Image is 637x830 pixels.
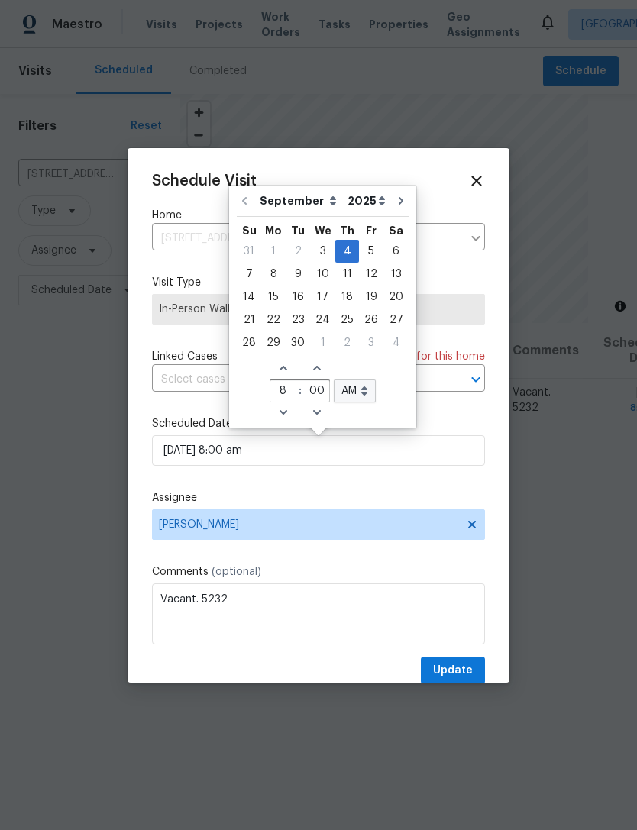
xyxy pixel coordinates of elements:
span: In-Person Walkthrough [159,302,478,317]
span: Schedule Visit [152,173,257,189]
div: Sun Sep 07 2025 [237,263,261,286]
div: Mon Sep 01 2025 [261,240,286,263]
div: 23 [286,309,310,331]
div: 9 [286,263,310,285]
label: Comments [152,564,485,580]
div: Wed Sep 10 2025 [310,263,335,286]
div: Tue Sep 02 2025 [286,240,310,263]
div: 29 [261,332,286,354]
div: 11 [335,263,359,285]
div: Tue Sep 30 2025 [286,331,310,354]
div: 24 [310,309,335,331]
select: Month [256,189,344,212]
div: Mon Sep 29 2025 [261,331,286,354]
button: Open [465,369,487,390]
span: [PERSON_NAME] [159,518,458,531]
div: 4 [383,332,409,354]
div: Sun Sep 14 2025 [237,286,261,308]
input: Enter in an address [152,227,462,250]
span: Update [433,661,473,680]
div: 13 [383,263,409,285]
div: 19 [359,286,383,308]
div: Wed Sep 03 2025 [310,240,335,263]
div: 1 [310,332,335,354]
div: 2 [335,332,359,354]
abbr: Wednesday [315,225,331,236]
div: 20 [383,286,409,308]
div: Thu Sep 04 2025 [335,240,359,263]
div: Sun Aug 31 2025 [237,240,261,263]
div: 7 [237,263,261,285]
div: 31 [237,241,261,262]
span: : [296,379,304,401]
div: 27 [383,309,409,331]
div: Fri Sep 12 2025 [359,263,383,286]
span: Linked Cases [152,349,218,364]
div: 5 [359,241,383,262]
div: Sun Sep 21 2025 [237,308,261,331]
div: Wed Sep 24 2025 [310,308,335,331]
div: 6 [383,241,409,262]
abbr: Thursday [340,225,354,236]
input: M/D/YYYY [152,435,485,466]
div: Tue Sep 23 2025 [286,308,310,331]
div: Mon Sep 08 2025 [261,263,286,286]
div: 8 [261,263,286,285]
label: Assignee [152,490,485,505]
div: Sat Sep 06 2025 [383,240,409,263]
div: Sat Sep 13 2025 [383,263,409,286]
div: 17 [310,286,335,308]
abbr: Monday [265,225,282,236]
abbr: Saturday [389,225,403,236]
div: 25 [335,309,359,331]
label: Visit Type [152,275,485,290]
div: Thu Sep 18 2025 [335,286,359,308]
div: 16 [286,286,310,308]
div: 3 [359,332,383,354]
div: Thu Oct 02 2025 [335,331,359,354]
div: Sat Oct 04 2025 [383,331,409,354]
div: Mon Sep 15 2025 [261,286,286,308]
div: 1 [261,241,286,262]
div: Fri Sep 05 2025 [359,240,383,263]
div: Fri Sep 26 2025 [359,308,383,331]
input: hours (12hr clock) [270,381,296,402]
div: Sun Sep 28 2025 [237,331,261,354]
span: Decrease minutes [304,402,329,424]
div: Thu Sep 11 2025 [335,263,359,286]
div: Thu Sep 25 2025 [335,308,359,331]
label: Scheduled Date [152,416,485,431]
abbr: Sunday [242,225,257,236]
div: 4 [335,241,359,262]
span: Close [468,173,485,189]
div: 3 [310,241,335,262]
div: Tue Sep 09 2025 [286,263,310,286]
div: Fri Oct 03 2025 [359,331,383,354]
div: 12 [359,263,383,285]
div: 2 [286,241,310,262]
div: 10 [310,263,335,285]
abbr: Friday [366,225,377,236]
div: 15 [261,286,286,308]
div: Mon Sep 22 2025 [261,308,286,331]
input: minutes [304,381,329,402]
div: Wed Sep 17 2025 [310,286,335,308]
select: Year [344,189,390,212]
div: 18 [335,286,359,308]
span: Increase hours (12hr clock) [270,358,296,379]
button: Go to previous month [233,186,256,216]
div: 22 [261,309,286,331]
input: Select cases [152,368,442,392]
span: Increase minutes [304,358,329,379]
label: Home [152,208,485,223]
div: 26 [359,309,383,331]
span: Decrease hours (12hr clock) [270,402,296,424]
div: Wed Oct 01 2025 [310,331,335,354]
div: Tue Sep 16 2025 [286,286,310,308]
button: Update [421,657,485,685]
div: 30 [286,332,310,354]
div: 14 [237,286,261,308]
abbr: Tuesday [291,225,305,236]
div: 28 [237,332,261,354]
button: Go to next month [390,186,412,216]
